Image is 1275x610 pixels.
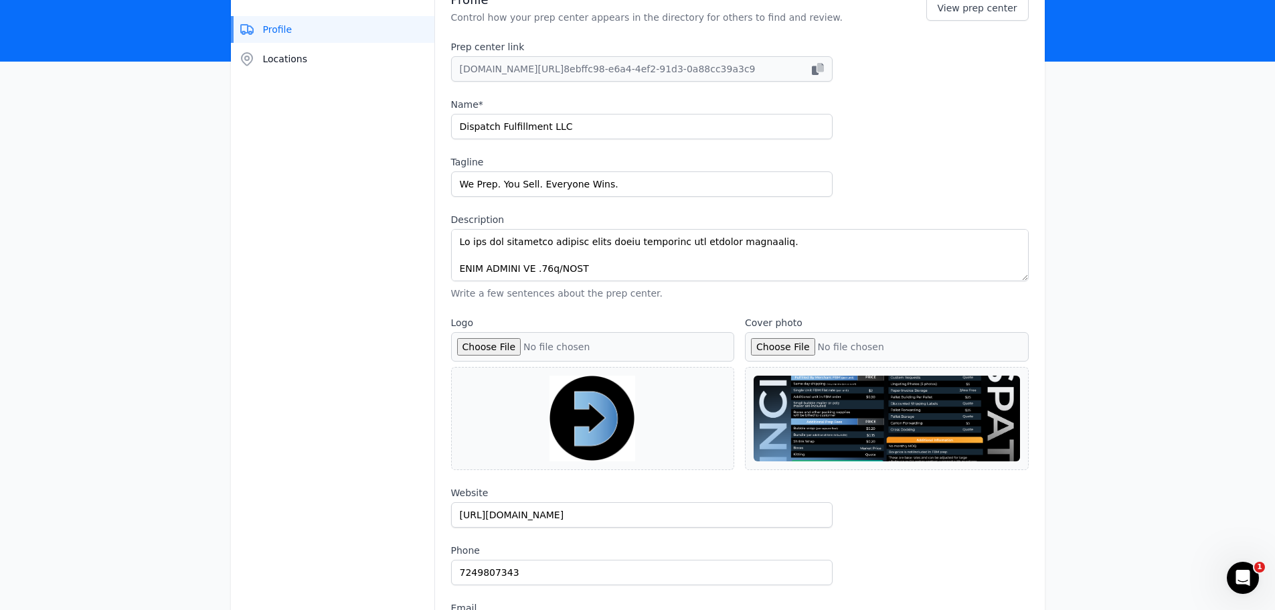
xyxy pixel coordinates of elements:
p: Write a few sentences about the prep center. [451,287,1029,300]
p: Control how your prep center appears in the directory for others to find and review. [451,11,843,24]
label: Website [451,486,833,500]
button: [DOMAIN_NAME][URL]8ebffc98-e6a4-4ef2-91d3-0a88cc39a3c9 [451,56,833,82]
label: Logo [451,316,735,329]
input: We're the best in prep. [451,171,833,197]
span: Profile [263,23,292,36]
input: 1 (234) 567-8910 [451,560,833,585]
textarea: Lo ips dol sitametco adipisc elits doeiu temporinc utl etdolor magnaaliq. ENIM ADMINI VE .76q/NOS... [451,229,1029,281]
label: Name* [451,98,833,111]
span: 1 [1254,562,1265,573]
label: Prep center link [451,40,833,54]
input: www.acmeprep.com [451,502,833,528]
span: [DOMAIN_NAME][URL] 8ebffc98-e6a4-4ef2-91d3-0a88cc39a3c9 [460,62,756,76]
label: Tagline [451,155,833,169]
label: Cover photo [745,316,1029,329]
label: Phone [451,544,833,557]
span: Locations [263,52,308,66]
label: Description [451,213,1029,226]
iframe: Intercom live chat [1227,562,1259,594]
input: ACME Prep [451,114,833,139]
